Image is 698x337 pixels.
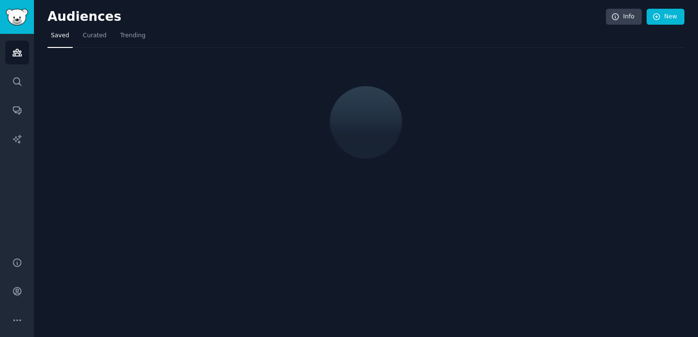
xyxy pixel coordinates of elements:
[117,28,149,48] a: Trending
[83,31,107,40] span: Curated
[48,28,73,48] a: Saved
[51,31,69,40] span: Saved
[647,9,684,25] a: New
[120,31,145,40] span: Trending
[606,9,642,25] a: Info
[79,28,110,48] a: Curated
[48,9,606,25] h2: Audiences
[6,9,28,26] img: GummySearch logo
